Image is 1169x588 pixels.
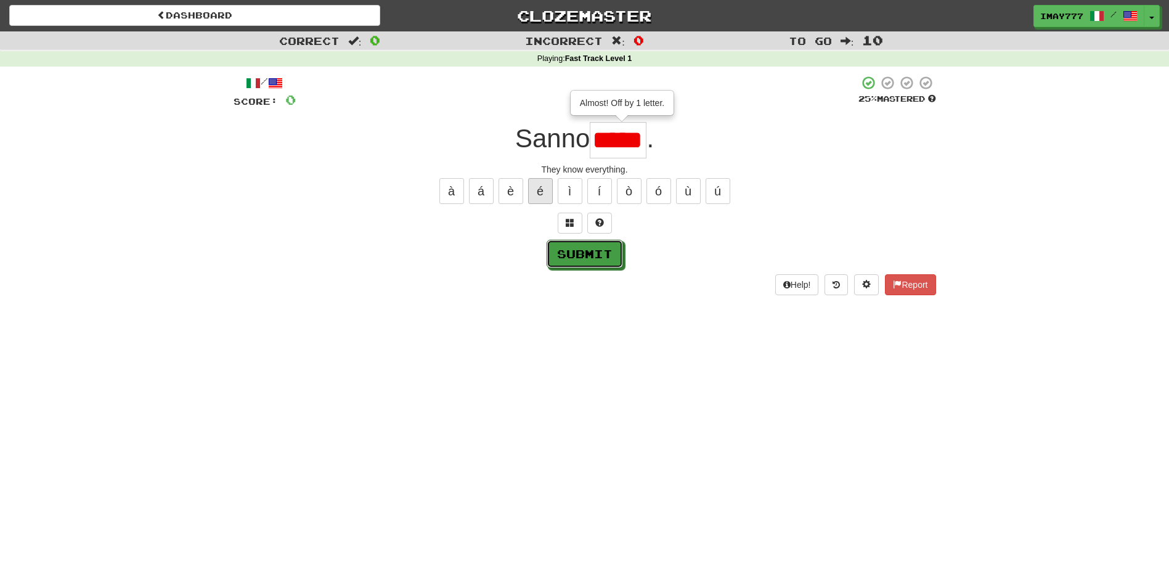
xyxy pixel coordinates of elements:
[617,178,642,204] button: ò
[1033,5,1144,27] a: Imay777 /
[789,35,832,47] span: To go
[285,92,296,107] span: 0
[1040,10,1083,22] span: Imay777
[825,274,848,295] button: Round history (alt+y)
[558,178,582,204] button: ì
[469,178,494,204] button: á
[234,96,278,107] span: Score:
[515,124,590,153] span: Sanno
[587,178,612,204] button: í
[370,33,380,47] span: 0
[611,36,625,46] span: :
[348,36,362,46] span: :
[234,75,296,91] div: /
[565,54,632,63] strong: Fast Track Level 1
[587,213,612,234] button: Single letter hint - you only get 1 per sentence and score half the points! alt+h
[858,94,877,104] span: 25 %
[646,124,654,153] span: .
[558,213,582,234] button: Switch sentence to multiple choice alt+p
[580,98,664,108] span: Almost! Off by 1 letter.
[1110,10,1117,18] span: /
[775,274,819,295] button: Help!
[676,178,701,204] button: ù
[499,178,523,204] button: è
[234,163,936,176] div: They know everything.
[885,274,935,295] button: Report
[858,94,936,105] div: Mastered
[706,178,730,204] button: ú
[633,33,644,47] span: 0
[9,5,380,26] a: Dashboard
[525,35,603,47] span: Incorrect
[646,178,671,204] button: ó
[528,178,553,204] button: é
[547,240,623,268] button: Submit
[841,36,854,46] span: :
[279,35,340,47] span: Correct
[862,33,883,47] span: 10
[439,178,464,204] button: à
[399,5,770,27] a: Clozemaster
